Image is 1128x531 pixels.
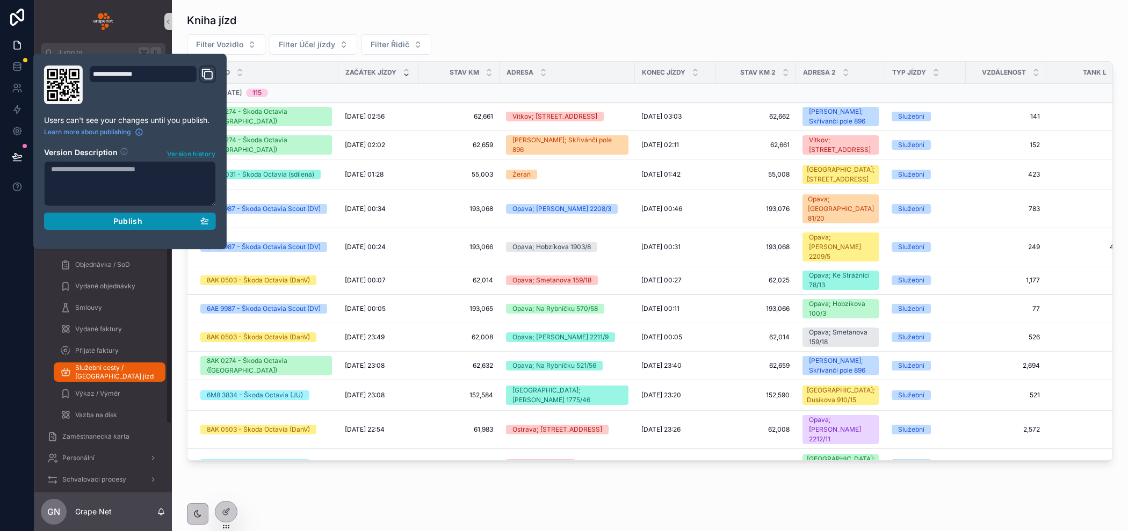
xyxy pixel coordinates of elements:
[512,459,569,469] div: Ivanovice na Hané
[1053,361,1120,370] span: 0
[252,89,262,97] div: 115
[898,304,924,314] div: Služební
[898,390,924,400] div: Služební
[972,425,1040,434] span: 2,572
[425,361,493,370] span: 62,632
[207,135,326,155] div: 8AK 0274 - Škoda Octavia ([GEOGRAPHIC_DATA])
[512,242,591,252] div: Opava; Hobzíkova 1903/8
[972,112,1040,121] span: 141
[972,141,1040,149] span: 152
[54,277,165,296] a: Vydané objednávky
[807,454,875,474] div: [GEOGRAPHIC_DATA]; Stará osada 4257/13
[809,415,872,444] div: Opava; [PERSON_NAME] 2212/11
[47,505,60,518] span: GN
[809,356,872,375] div: [PERSON_NAME]; Skřivánčí pole 896
[41,448,165,468] a: Personální
[512,275,591,285] div: Opava; Smetanova 159/18
[54,234,165,253] a: Nabídky
[100,146,109,155] span: ⌥
[75,174,93,183] span: Úkoly
[54,126,165,146] a: Souhrn
[972,276,1040,285] span: 1,177
[75,260,130,269] span: Objednávka / SoD
[75,411,117,419] span: Vazba na disk
[62,454,95,462] span: Personální
[808,194,874,223] div: Opava; [GEOGRAPHIC_DATA] 81/20
[1053,205,1120,213] span: 0
[75,506,112,517] p: Grape Net
[220,89,242,97] span: [DATE]
[972,170,1040,179] span: 423
[898,242,924,252] div: Služební
[62,432,129,441] span: Zaměstnanecká karta
[898,275,924,285] div: Služební
[722,460,790,468] span: 152,584
[207,332,310,342] div: 8AK 0503 - Škoda Octavia (DanV)
[425,205,493,213] span: 193,068
[641,391,681,399] span: [DATE] 23:20
[972,243,1040,251] span: 249
[425,243,493,251] span: 193,066
[642,68,685,77] span: Konec jízdy
[75,303,102,312] span: Smlouvy
[1053,304,1120,313] span: 0
[1053,112,1120,121] span: 0
[196,39,243,50] span: Filter Vozidlo
[641,460,681,468] span: [DATE] 23:08
[512,204,611,214] div: Opava; [PERSON_NAME] 2208/3
[740,68,776,77] span: Stav km 2
[425,304,493,313] span: 193,065
[722,333,790,341] span: 62,014
[201,68,230,77] span: Vozidlo
[57,48,134,57] span: Jump to...
[512,425,602,434] div: Ostrava; [STREET_ADDRESS]
[187,13,236,28] h1: Kniha jízd
[371,39,409,50] span: Filter Řidič
[187,34,265,55] button: Select Button
[722,205,790,213] span: 193,076
[898,140,924,150] div: Služební
[641,361,682,370] span: [DATE] 23:40
[641,425,681,434] span: [DATE] 23:26
[1053,276,1120,285] span: 0
[345,391,385,399] span: [DATE] 23:08
[641,333,682,341] span: [DATE] 00:05
[641,304,679,313] span: [DATE] 00:11
[809,232,872,261] div: Opava; [PERSON_NAME] 2209/5
[52,160,156,169] span: Your app has unpublished changes
[62,475,126,484] span: Schvalovací procesy
[722,391,790,399] span: 152,590
[1083,68,1107,77] span: Tank l
[898,112,924,121] div: Služební
[207,356,326,375] div: 8AK 0274 - Škoda Octavia ([GEOGRAPHIC_DATA])
[1053,333,1120,341] span: 0
[972,391,1040,399] span: 521
[270,34,357,55] button: Select Button
[722,304,790,313] span: 193,066
[54,362,165,382] a: Služební cesty / [GEOGRAPHIC_DATA] jízd
[972,460,1040,468] span: 42
[207,425,310,434] div: 8AK 0503 - Škoda Octavia (DanV)
[972,361,1040,370] span: 2,694
[34,62,172,492] div: scrollable content
[131,65,145,78] div: 24
[54,191,165,210] a: Ekonomika
[112,146,121,155] span: P
[151,48,160,57] span: K
[512,170,531,179] div: Żerań
[1053,425,1120,434] span: 0
[279,39,335,50] span: Filter Účel jízdy
[809,328,872,347] div: Opava; Smetanova 159/18
[207,304,321,314] div: 6AE 9987 - Škoda Octavia Scout (DV)
[75,346,119,355] span: Přijaté faktury
[54,255,165,274] a: Objednávka / SoD
[641,112,682,121] span: [DATE] 03:03
[1053,391,1120,399] span: 0
[722,425,790,434] span: 62,008
[54,319,165,339] a: Vydané faktury
[722,243,790,251] span: 193,068
[512,332,609,342] div: Opava; [PERSON_NAME] 2211/9
[425,112,493,121] span: 62,661
[809,135,872,155] div: Vítkov; [STREET_ADDRESS]
[345,425,385,434] span: [DATE] 22:54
